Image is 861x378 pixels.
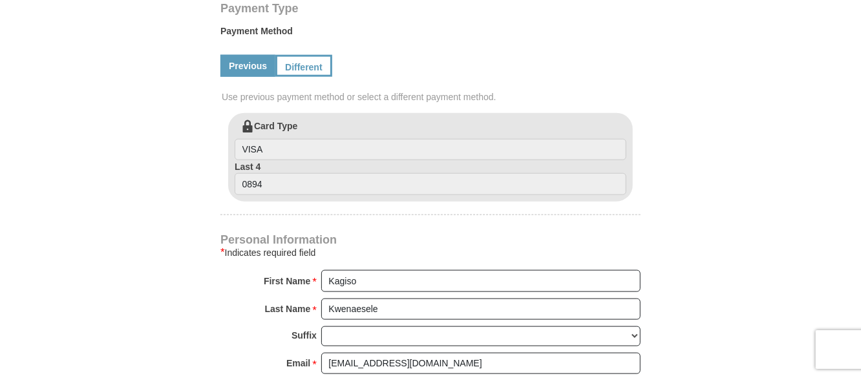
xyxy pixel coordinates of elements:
input: Card Type [235,139,626,161]
h4: Personal Information [220,235,641,245]
h4: Payment Type [220,3,641,14]
label: Card Type [235,120,626,161]
label: Payment Method [220,25,641,44]
strong: Suffix [292,326,317,344]
label: Last 4 [235,160,626,195]
div: Indicates required field [220,245,641,260]
strong: Last Name [265,300,311,318]
a: Previous [220,55,275,77]
strong: Email [286,354,310,372]
strong: First Name [264,272,310,290]
input: Last 4 [235,173,626,195]
span: Use previous payment method or select a different payment method. [222,90,642,103]
a: Different [275,55,332,77]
